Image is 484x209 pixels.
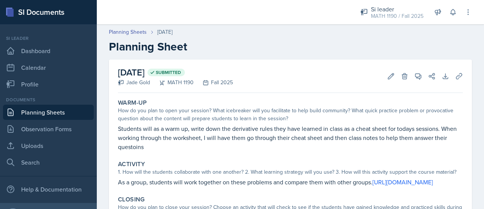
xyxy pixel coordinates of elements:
div: [DATE] [157,28,172,36]
a: Dashboard [3,43,94,58]
div: MATH 1190 / Fall 2025 [371,12,423,20]
p: Students will as a warm up, write down the derivative rules they have learned in class as a cheat... [118,124,463,151]
a: Calendar [3,60,94,75]
div: MATH 1190 [150,79,194,86]
div: Si leader [3,35,94,42]
span: Submitted [156,69,181,75]
div: Si leader [371,5,423,14]
a: Planning Sheets [109,28,147,36]
p: As a group, students will work together on these problems and compare them with other groups. [118,178,463,187]
div: How do you plan to open your session? What icebreaker will you facilitate to help build community... [118,107,463,123]
div: Documents [3,96,94,103]
h2: [DATE] [118,66,233,79]
div: Fall 2025 [194,79,233,86]
div: 1. How will the students collaborate with one another? 2. What learning strategy will you use? 3.... [118,168,463,176]
div: Jade Gold [118,79,150,86]
h2: Planning Sheet [109,40,472,53]
label: Warm-Up [118,99,147,107]
a: Planning Sheets [3,105,94,120]
label: Activity [118,160,145,168]
div: Help & Documentation [3,182,94,197]
a: Search [3,155,94,170]
a: Uploads [3,138,94,153]
a: [URL][DOMAIN_NAME] [372,178,433,186]
a: Profile [3,77,94,92]
a: Observation Forms [3,121,94,137]
label: Closing [118,196,145,203]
